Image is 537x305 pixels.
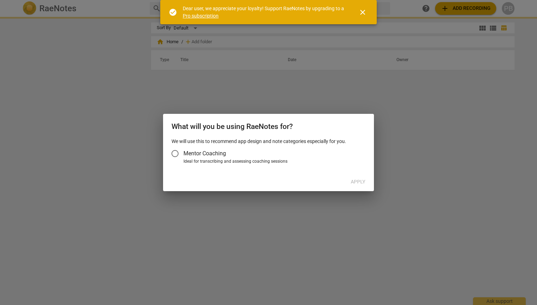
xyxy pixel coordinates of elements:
span: close [358,8,367,17]
p: We will use this to recommend app design and note categories especially for you. [172,138,365,145]
div: Dear user, we appreciate your loyalty! Support RaeNotes by upgrading to a [183,5,346,19]
span: Mentor Coaching [183,149,226,157]
h2: What will you be using RaeNotes for? [172,122,365,131]
div: Account type [172,145,365,165]
div: Ideal for transcribing and assessing coaching sessions [183,158,363,165]
a: Pro subscription [183,13,219,19]
span: check_circle [169,8,177,17]
button: Close [354,4,371,21]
